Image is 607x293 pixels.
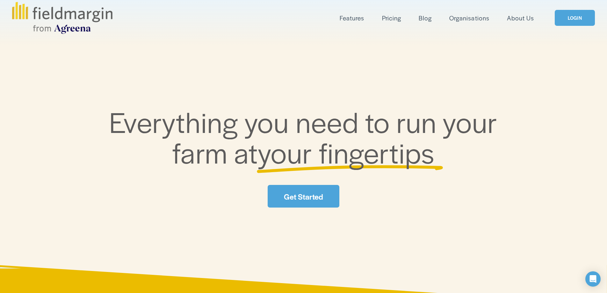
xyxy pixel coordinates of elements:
a: About Us [507,13,534,23]
img: fieldmargin.com [12,2,112,34]
div: Open Intercom Messenger [585,271,601,287]
a: Get Started [268,185,339,208]
a: Organisations [449,13,489,23]
span: your fingertips [258,132,435,172]
a: Pricing [382,13,401,23]
a: folder dropdown [340,13,364,23]
a: LOGIN [555,10,595,26]
span: Everything you need to run your farm at [109,101,504,172]
a: Blog [419,13,432,23]
span: Features [340,13,364,23]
